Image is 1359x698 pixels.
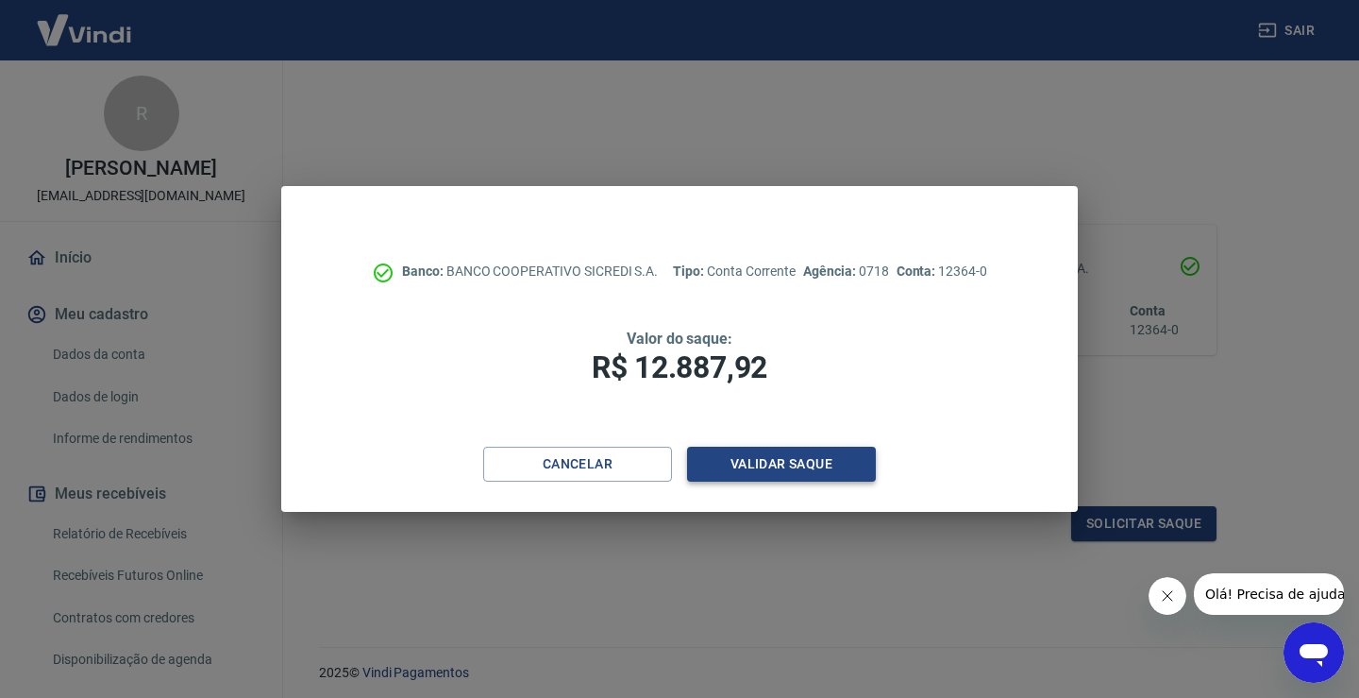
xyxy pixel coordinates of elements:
[483,447,672,482] button: Cancelar
[592,349,767,385] span: R$ 12.887,92
[1149,577,1186,615] iframe: Fechar mensagem
[1283,622,1344,683] iframe: Botão para abrir a janela de mensagens
[11,13,159,28] span: Olá! Precisa de ajuda?
[687,447,876,482] button: Validar saque
[402,264,446,279] span: Banco:
[897,262,987,281] p: 12364-0
[803,264,859,279] span: Agência:
[897,264,939,279] span: Conta:
[673,264,707,279] span: Tipo:
[627,330,732,348] span: Valor do saque:
[1194,573,1344,615] iframe: Mensagem da empresa
[803,262,888,281] p: 0718
[673,262,796,281] p: Conta Corrente
[402,262,658,281] p: BANCO COOPERATIVO SICREDI S.A.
